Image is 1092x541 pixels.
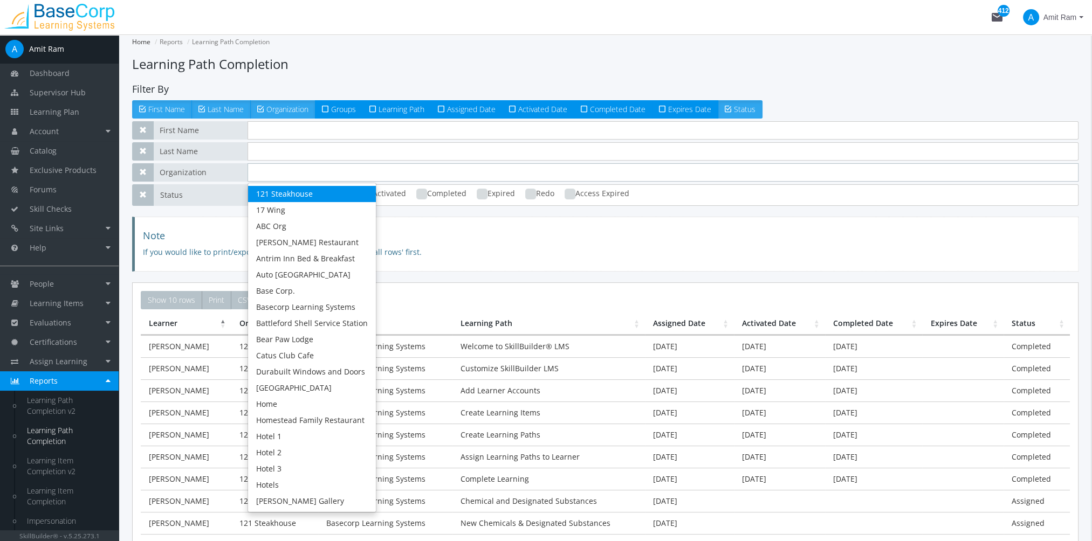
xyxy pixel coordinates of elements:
td: Assigned [1004,490,1070,512]
th: Assigned Date: activate to sort column ascending [645,313,734,335]
a: Learning Path Completion v2 [16,391,119,421]
td: [DATE] [645,446,734,468]
h4: Note [143,231,1070,241]
a: Auto [GEOGRAPHIC_DATA] [248,267,376,283]
td: [DATE] [825,379,923,401]
th: Learner: activate to sort column descending [141,313,231,335]
td: Basecorp Learning Systems [318,512,453,534]
a: [GEOGRAPHIC_DATA] [248,380,376,396]
span: Forums [30,184,57,195]
label: Expired [477,188,515,199]
td: [DATE] [734,401,825,424]
h1: Learning Path Completion [132,55,1079,73]
td: [DATE] [645,379,734,401]
td: Assigned [1004,512,1070,534]
a: Impersonation [16,511,119,531]
td: Completed [1004,424,1070,446]
td: [DATE] [825,424,923,446]
a: Home [248,396,376,412]
a: Hotels [248,477,376,493]
td: [DATE] [734,468,825,490]
td: Completed [1004,357,1070,379]
span: Account [30,126,59,136]
span: Show 10 rows [148,295,195,305]
th: Learning Path: activate to sort column ascending [452,313,645,335]
td: [DATE] [825,357,923,379]
td: [PERSON_NAME] [141,490,231,512]
span: Organization [153,163,248,182]
span: A [5,40,24,58]
label: Access Expired [565,188,629,199]
td: Add Learner Accounts [452,379,645,401]
td: [DATE] [734,335,825,357]
a: Basecorp Learning Systems [248,299,376,315]
span: Learning Plan [30,107,79,117]
button: Show 10 rows [141,291,202,309]
th: Group(s) [318,313,453,335]
td: [PERSON_NAME] [141,424,231,446]
a: Bear Paw Lodge [248,331,376,348]
span: Print [209,295,224,305]
a: Catus Club Cafe [248,348,376,364]
td: Basecorp Learning Systems [318,379,453,401]
td: [PERSON_NAME] [141,468,231,490]
td: 121 Steakhouse [231,424,318,446]
td: [DATE] [825,468,923,490]
button: Print [202,291,231,309]
td: [DATE] [645,357,734,379]
label: Redo [525,188,554,199]
td: Basecorp Learning Systems [318,446,453,468]
a: [PERSON_NAME] Restaurant [248,234,376,251]
td: New Chemicals & Designated Substances [452,512,645,534]
td: Completed [1004,335,1070,357]
td: [DATE] [645,335,734,357]
span: Last Name [153,142,248,161]
td: Completed [1004,401,1070,424]
span: Activated Date [518,104,567,114]
span: Reports [30,376,58,386]
td: Completed [1004,468,1070,490]
span: Assigned Date [447,104,496,114]
td: [DATE] [645,424,734,446]
td: Create Learning Items [452,401,645,424]
span: Catalog [30,145,57,156]
span: Assign Learning [30,356,87,366]
td: Basecorp Learning Systems [318,357,453,379]
td: [DATE] [825,446,923,468]
td: 121 Steakhouse [231,468,318,490]
label: Completed [416,188,466,199]
span: Expires Date [668,104,711,114]
label: Activated [362,188,406,199]
a: 121 Steakhouse [248,186,376,202]
span: CSV [238,295,251,305]
span: Completed Date [590,104,645,114]
td: Create Learning Paths [452,424,645,446]
span: Help [30,242,46,253]
li: Learning Path Completion [184,34,270,50]
td: 121 Steakhouse [231,335,318,357]
small: SkillBuilder® - v.5.25.273.1 [19,531,100,540]
td: [PERSON_NAME] [141,512,231,534]
td: 121 Steakhouse [231,357,318,379]
a: Durabuilt Windows and Doors [248,364,376,380]
p: If you would like to print/export all records, please select 'Show all rows' first. [143,247,1070,258]
a: Home [132,37,150,46]
td: [DATE] [645,468,734,490]
a: Hotel 1 [248,428,376,445]
td: [PERSON_NAME] [141,335,231,357]
span: Exclusive Products [30,165,97,175]
td: [PERSON_NAME] [141,446,231,468]
th: Activated Date: activate to sort column ascending [734,313,825,335]
td: Completed [1004,446,1070,468]
td: Completed [1004,379,1070,401]
span: Groups [331,104,356,114]
th: Completed Date: activate to sort column ascending [825,313,923,335]
span: Evaluations [30,317,71,328]
td: [DATE] [734,446,825,468]
td: Basecorp Learning Systems [318,401,453,424]
span: Status [734,104,756,114]
td: [PERSON_NAME] [141,401,231,424]
td: Welcome to SkillBuilder® LMS [452,335,645,357]
a: [PERSON_NAME] Gallery [248,493,376,509]
a: Learning Item Completion v2 [16,451,119,481]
